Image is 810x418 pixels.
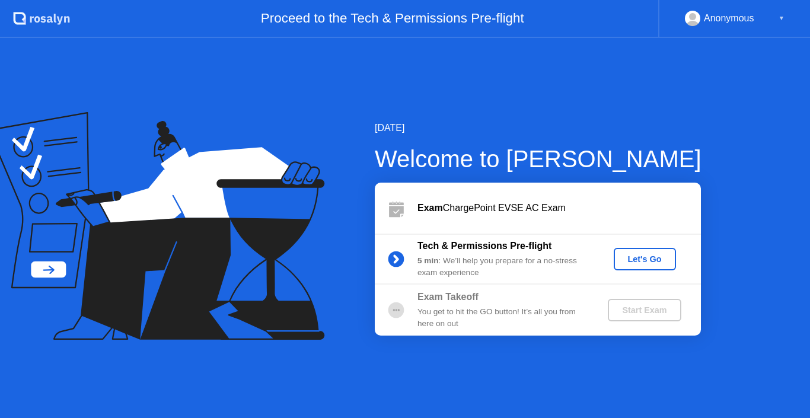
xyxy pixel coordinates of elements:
[614,248,676,270] button: Let's Go
[704,11,754,26] div: Anonymous
[417,241,551,251] b: Tech & Permissions Pre-flight
[417,292,479,302] b: Exam Takeoff
[613,305,676,315] div: Start Exam
[375,141,701,177] div: Welcome to [PERSON_NAME]
[417,256,439,265] b: 5 min
[779,11,785,26] div: ▼
[417,201,701,215] div: ChargePoint EVSE AC Exam
[608,299,681,321] button: Start Exam
[417,255,588,279] div: : We’ll help you prepare for a no-stress exam experience
[417,203,443,213] b: Exam
[618,254,671,264] div: Let's Go
[375,121,701,135] div: [DATE]
[417,306,588,330] div: You get to hit the GO button! It’s all you from here on out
